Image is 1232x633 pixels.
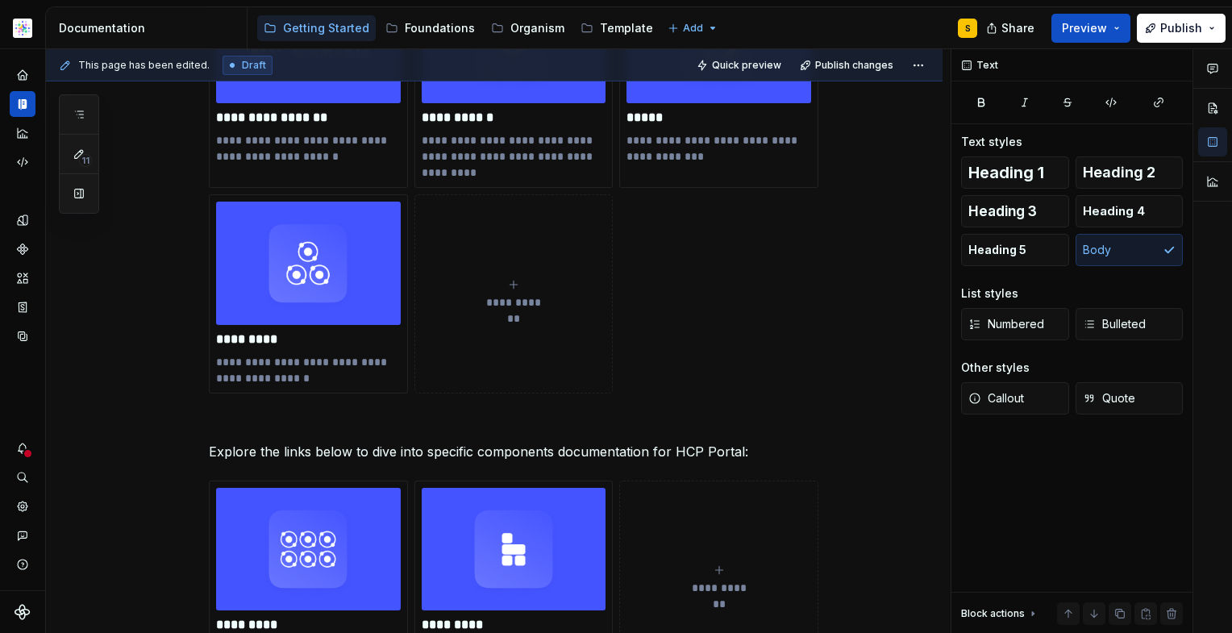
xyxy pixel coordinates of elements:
[815,59,893,72] span: Publish changes
[1001,20,1034,36] span: Share
[1076,156,1184,189] button: Heading 2
[600,20,653,36] div: Template
[79,154,92,167] span: 11
[10,91,35,117] a: Documentation
[10,265,35,291] a: Assets
[13,19,32,38] img: b2369ad3-f38c-46c1-b2a2-f2452fdbdcd2.png
[1083,316,1146,332] span: Bulleted
[961,195,1069,227] button: Heading 3
[257,12,660,44] div: Page tree
[257,15,376,41] a: Getting Started
[968,242,1026,258] span: Heading 5
[1076,382,1184,414] button: Quote
[510,20,564,36] div: Organism
[712,59,781,72] span: Quick preview
[10,62,35,88] a: Home
[10,120,35,146] a: Analytics
[10,236,35,262] a: Components
[1051,14,1130,43] button: Preview
[965,22,971,35] div: S
[1137,14,1226,43] button: Publish
[405,20,475,36] div: Foundations
[1083,164,1155,181] span: Heading 2
[978,14,1045,43] button: Share
[961,285,1018,302] div: List styles
[15,604,31,620] svg: Supernova Logo
[10,464,35,490] button: Search ⌘K
[692,54,789,77] button: Quick preview
[10,323,35,349] a: Data sources
[216,202,401,324] img: 5da99b7a-34bf-4b04-8c05-864bcb0e118d.png
[961,234,1069,266] button: Heading 5
[961,382,1069,414] button: Callout
[961,308,1069,340] button: Numbered
[961,134,1022,150] div: Text styles
[209,442,818,461] p: Explore the links below to dive into specific components documentation for HCP Portal:
[10,523,35,548] button: Contact support
[968,164,1044,181] span: Heading 1
[10,207,35,233] a: Design tokens
[683,22,703,35] span: Add
[1160,20,1202,36] span: Publish
[379,15,481,41] a: Foundations
[422,488,606,610] img: 849479c4-636e-4cb0-9003-f9a890b9b778.png
[968,316,1044,332] span: Numbered
[961,360,1030,376] div: Other styles
[1083,203,1145,219] span: Heading 4
[216,488,401,610] img: d1d0dd61-6a67-423a-94af-26688c7f5c5c.png
[663,17,723,40] button: Add
[1076,195,1184,227] button: Heading 4
[1083,390,1135,406] span: Quote
[10,294,35,320] a: Storybook stories
[1076,308,1184,340] button: Bulleted
[485,15,571,41] a: Organism
[10,493,35,519] a: Settings
[968,203,1037,219] span: Heading 3
[574,15,660,41] a: Template
[961,156,1069,189] button: Heading 1
[283,20,369,36] div: Getting Started
[961,602,1039,625] div: Block actions
[1062,20,1107,36] span: Preview
[10,149,35,175] a: Code automation
[10,435,35,461] button: Notifications
[242,59,266,72] span: Draft
[795,54,901,77] button: Publish changes
[78,59,210,72] span: This page has been edited.
[968,390,1024,406] span: Callout
[59,20,240,36] div: Documentation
